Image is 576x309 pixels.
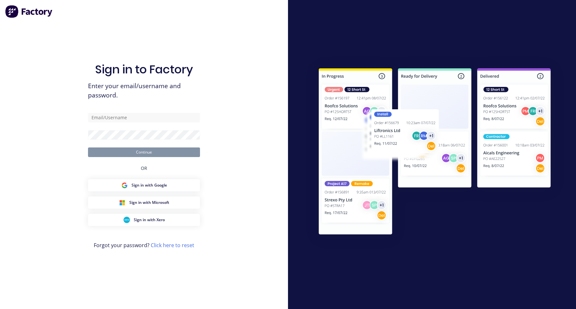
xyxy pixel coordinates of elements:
input: Email/Username [88,113,200,122]
img: Xero Sign in [124,217,130,223]
h1: Sign in to Factory [95,63,193,76]
span: Sign in with Google [132,182,167,188]
span: Sign in with Xero [134,217,165,223]
button: Xero Sign inSign in with Xero [88,214,200,226]
button: Continue [88,147,200,157]
img: Microsoft Sign in [119,199,125,206]
span: Forgot your password? [94,241,194,249]
img: Factory [5,5,53,18]
img: Google Sign in [121,182,128,188]
span: Sign in with Microsoft [129,200,169,205]
button: Microsoft Sign inSign in with Microsoft [88,196,200,209]
button: Google Sign inSign in with Google [88,179,200,191]
a: Click here to reset [151,242,194,249]
img: Sign in [305,55,565,250]
div: OR [141,157,147,179]
span: Enter your email/username and password. [88,81,200,100]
